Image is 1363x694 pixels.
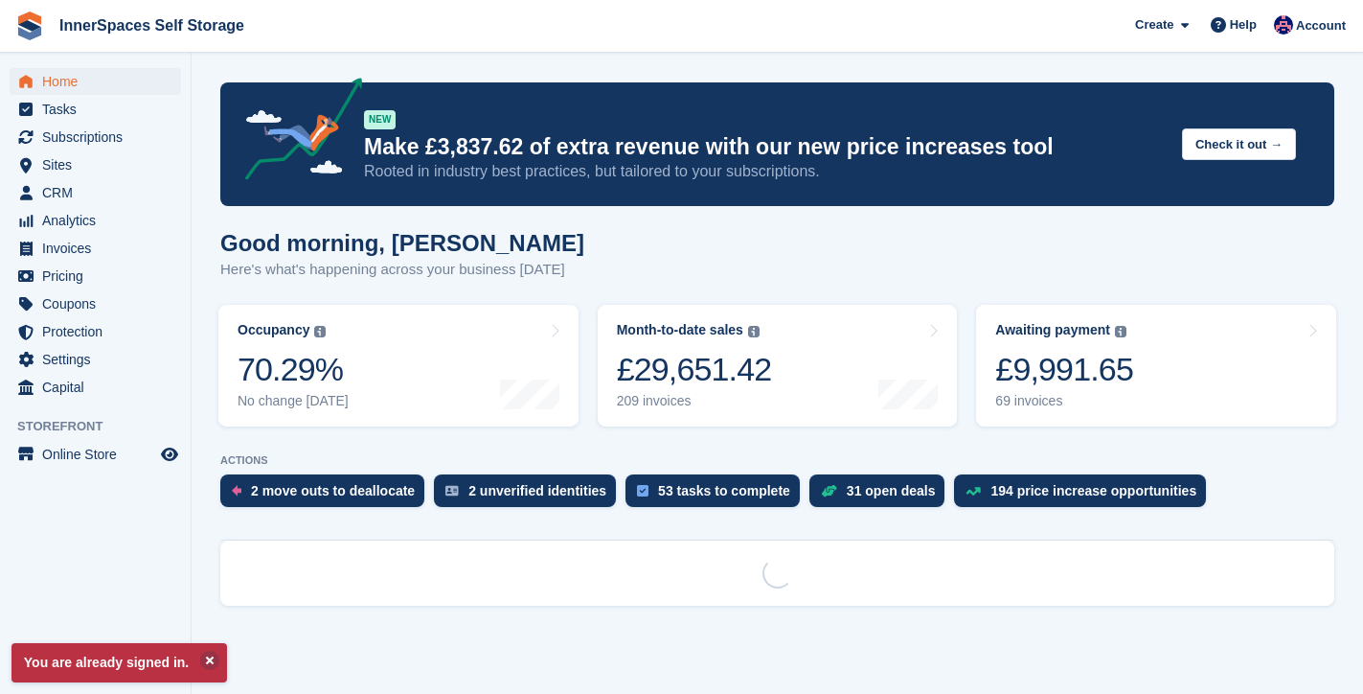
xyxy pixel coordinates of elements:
[809,474,955,517] a: 31 open deals
[10,179,181,206] a: menu
[10,151,181,178] a: menu
[434,474,625,517] a: 2 unverified identities
[637,485,648,497] img: task-75834270c22a3079a89374b754ae025e5fb1db73e45f91037f5363f120a921f8.svg
[220,454,1334,467] p: ACTIONS
[995,350,1133,389] div: £9,991.65
[10,263,181,289] a: menu
[17,417,191,436] span: Storefront
[658,483,790,498] div: 53 tasks to complete
[10,96,181,123] a: menu
[238,393,349,409] div: No change [DATE]
[990,483,1196,498] div: 194 price increase opportunities
[42,151,157,178] span: Sites
[158,443,181,466] a: Preview store
[42,207,157,234] span: Analytics
[954,474,1215,517] a: 194 price increase opportunities
[220,259,584,281] p: Here's what's happening across your business [DATE]
[1274,15,1293,35] img: Dominic Hampson
[52,10,252,41] a: InnerSpaces Self Storage
[965,487,981,496] img: price_increase_opportunities-93ffe204e8149a01c8c9dc8f82e8f89637d9d84a8eef4429ea346261dce0b2c0.svg
[42,441,157,468] span: Online Store
[238,322,309,338] div: Occupancy
[468,483,606,498] div: 2 unverified identities
[1115,326,1126,337] img: icon-info-grey-7440780725fd019a000dd9b08b2336e03edf1995a4989e88bcd33f0948082b44.svg
[10,374,181,401] a: menu
[445,485,459,497] img: verify_identity-adf6edd0f0f0b5bbfe63781bf79b02c33cf7c696d77639b501bdc392416b5a36.svg
[1230,15,1257,35] span: Help
[42,263,157,289] span: Pricing
[617,322,743,338] div: Month-to-date sales
[10,441,181,468] a: menu
[364,110,396,129] div: NEW
[10,207,181,234] a: menu
[598,305,958,427] a: Month-to-date sales £29,651.42 209 invoices
[229,78,363,187] img: price-adjustments-announcement-icon-8257ccfd72463d97f412b2fc003d46551f7dbcb40ab6d574587a9cd5c0d94...
[748,326,760,337] img: icon-info-grey-7440780725fd019a000dd9b08b2336e03edf1995a4989e88bcd33f0948082b44.svg
[995,393,1133,409] div: 69 invoices
[995,322,1110,338] div: Awaiting payment
[42,318,157,345] span: Protection
[238,350,349,389] div: 70.29%
[10,290,181,317] a: menu
[232,485,241,497] img: move_outs_to_deallocate_icon-f764333ba52eb49d3ac5e1228854f67142a1ed5810a6f6cc68b1a99e826820c5.svg
[42,124,157,150] span: Subscriptions
[1182,128,1296,160] button: Check it out →
[42,68,157,95] span: Home
[821,484,837,497] img: deal-1b604bf984904fb50ccaf53a9ad4b4a5d6e5aea283cecdc64d6e3604feb123c2.svg
[42,235,157,262] span: Invoices
[10,318,181,345] a: menu
[314,326,326,337] img: icon-info-grey-7440780725fd019a000dd9b08b2336e03edf1995a4989e88bcd33f0948082b44.svg
[10,68,181,95] a: menu
[42,346,157,373] span: Settings
[617,393,772,409] div: 209 invoices
[220,474,434,517] a: 2 move outs to deallocate
[1135,15,1173,35] span: Create
[218,305,579,427] a: Occupancy 70.29% No change [DATE]
[42,96,157,123] span: Tasks
[10,124,181,150] a: menu
[364,133,1167,161] p: Make £3,837.62 of extra revenue with our new price increases tool
[847,483,936,498] div: 31 open deals
[10,346,181,373] a: menu
[42,179,157,206] span: CRM
[976,305,1336,427] a: Awaiting payment £9,991.65 69 invoices
[42,290,157,317] span: Coupons
[11,643,227,682] p: You are already signed in.
[220,230,584,256] h1: Good morning, [PERSON_NAME]
[1296,16,1346,35] span: Account
[251,483,415,498] div: 2 move outs to deallocate
[625,474,809,517] a: 53 tasks to complete
[617,350,772,389] div: £29,651.42
[10,235,181,262] a: menu
[364,161,1167,182] p: Rooted in industry best practices, but tailored to your subscriptions.
[15,12,44,40] img: stora-icon-8386f47178a22dfd0bd8f6a31ec36ba5ce8667c1dd55bd0f319d3a0aa187defe.svg
[42,374,157,401] span: Capital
